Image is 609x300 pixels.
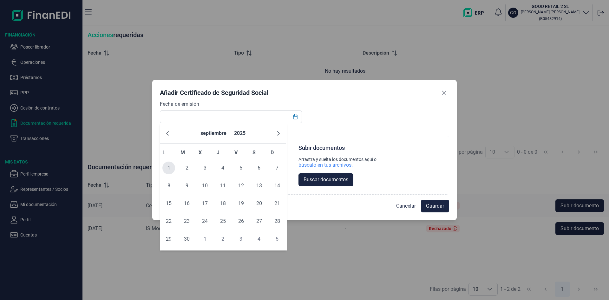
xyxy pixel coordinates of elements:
[160,212,178,230] td: 22/09/2025
[439,88,449,98] button: Close
[271,179,284,192] span: 14
[178,159,196,177] td: 02/09/2025
[180,197,193,210] span: 16
[196,159,214,177] td: 03/09/2025
[298,162,353,168] div: búscalo en tus archivos.
[298,173,353,186] button: Buscar documentos
[232,126,248,141] button: Choose Year
[268,195,286,212] td: 21/09/2025
[252,150,256,156] span: S
[232,159,250,177] td: 05/09/2025
[160,100,199,108] label: Fecha de emisión
[196,212,214,230] td: 24/09/2025
[235,215,247,228] span: 26
[199,179,211,192] span: 10
[253,233,265,245] span: 4
[268,212,286,230] td: 28/09/2025
[199,233,211,245] span: 1
[250,195,268,212] td: 20/09/2025
[426,202,444,210] span: Guardar
[180,215,193,228] span: 23
[235,162,247,174] span: 5
[271,197,284,210] span: 21
[271,233,284,245] span: 5
[162,215,175,228] span: 22
[217,197,229,210] span: 18
[199,150,202,156] span: X
[217,215,229,228] span: 25
[250,230,268,248] td: 04/10/2025
[162,128,173,138] button: Previous Month
[250,212,268,230] td: 27/09/2025
[273,128,284,138] button: Next Month
[250,159,268,177] td: 06/09/2025
[162,233,175,245] span: 29
[234,150,238,156] span: V
[298,162,377,168] div: búscalo en tus archivos.
[232,230,250,248] td: 03/10/2025
[162,179,175,192] span: 8
[271,150,274,156] span: D
[298,157,377,162] div: Arrastra y suelta los documentos aquí o
[178,177,196,195] td: 09/09/2025
[253,215,265,228] span: 27
[232,212,250,230] td: 26/09/2025
[271,162,284,174] span: 7
[199,162,211,174] span: 3
[160,88,268,97] div: Añadir Certificado de Seguridad Social
[196,177,214,195] td: 10/09/2025
[217,162,229,174] span: 4
[162,150,165,156] span: L
[196,230,214,248] td: 01/10/2025
[232,177,250,195] td: 12/09/2025
[253,179,265,192] span: 13
[214,177,232,195] td: 11/09/2025
[214,230,232,248] td: 02/10/2025
[298,144,345,152] div: Subir documentos
[250,177,268,195] td: 13/09/2025
[199,215,211,228] span: 24
[178,212,196,230] td: 23/09/2025
[217,233,229,245] span: 2
[178,230,196,248] td: 30/09/2025
[268,230,286,248] td: 05/10/2025
[160,195,178,212] td: 15/09/2025
[421,200,449,212] button: Guardar
[268,177,286,195] td: 14/09/2025
[160,159,178,177] td: 01/09/2025
[217,179,229,192] span: 11
[268,159,286,177] td: 07/09/2025
[198,126,229,141] button: Choose Month
[235,233,247,245] span: 3
[199,197,211,210] span: 17
[396,202,416,210] span: Cancelar
[162,197,175,210] span: 15
[217,150,219,156] span: J
[180,233,193,245] span: 30
[178,195,196,212] td: 16/09/2025
[304,176,348,183] span: Buscar documentos
[289,111,301,123] button: Choose Date
[162,162,175,174] span: 1
[391,200,421,212] button: Cancelar
[271,215,284,228] span: 28
[214,212,232,230] td: 25/09/2025
[214,159,232,177] td: 04/09/2025
[180,179,193,192] span: 9
[214,195,232,212] td: 18/09/2025
[235,179,247,192] span: 12
[196,195,214,212] td: 17/09/2025
[232,195,250,212] td: 19/09/2025
[253,162,265,174] span: 6
[160,177,178,195] td: 08/09/2025
[235,197,247,210] span: 19
[180,162,193,174] span: 2
[160,123,287,250] div: Choose Date
[253,197,265,210] span: 20
[180,150,185,156] span: M
[160,230,178,248] td: 29/09/2025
